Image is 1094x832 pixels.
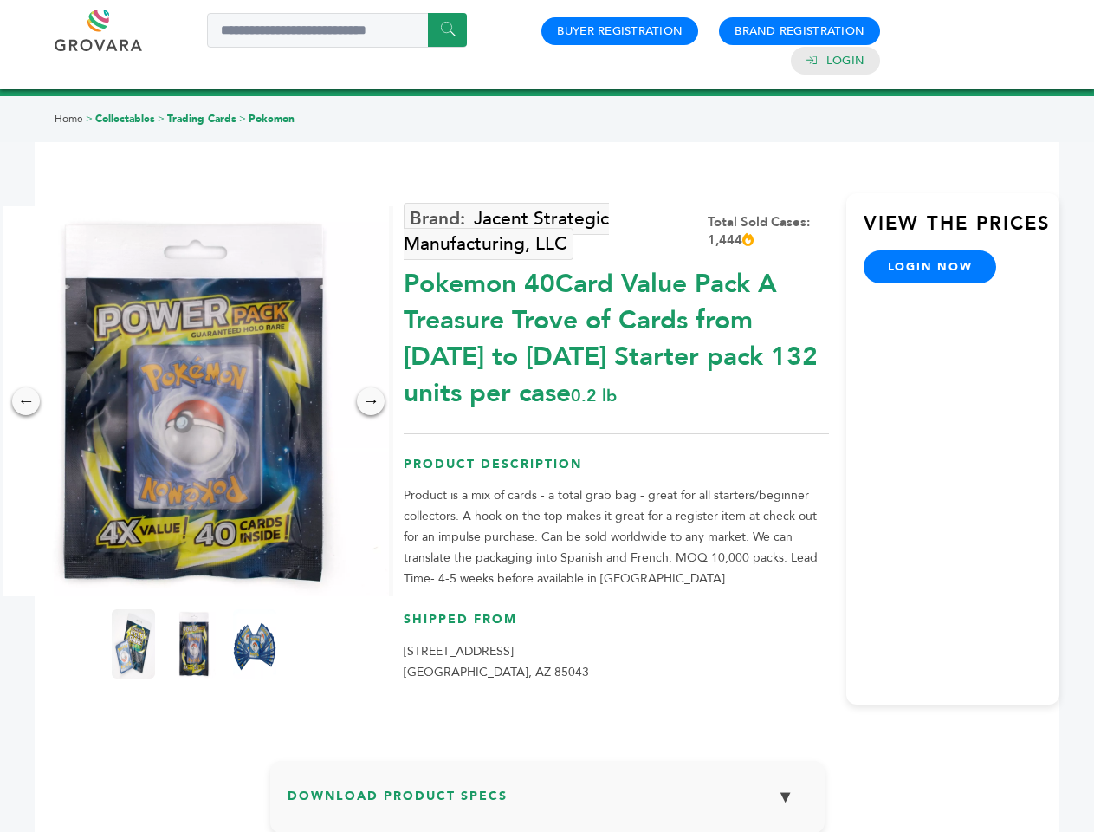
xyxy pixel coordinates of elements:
a: Pokemon [249,112,295,126]
a: Collectables [95,112,155,126]
a: Buyer Registration [557,23,683,39]
div: ← [12,387,40,415]
span: > [158,112,165,126]
div: → [357,387,385,415]
h3: Download Product Specs [288,778,807,829]
img: Pokemon 40-Card Value Pack – A Treasure Trove of Cards from 1996 to 2024 - Starter pack! 132 unit... [112,609,155,679]
p: [STREET_ADDRESS] [GEOGRAPHIC_DATA], AZ 85043 [404,641,829,683]
div: Pokemon 40Card Value Pack A Treasure Trove of Cards from [DATE] to [DATE] Starter pack 132 units ... [404,257,829,412]
span: 0.2 lb [571,384,617,407]
a: Trading Cards [167,112,236,126]
a: Jacent Strategic Manufacturing, LLC [404,203,609,260]
img: Pokemon 40-Card Value Pack – A Treasure Trove of Cards from 1996 to 2024 - Starter pack! 132 unit... [172,609,216,679]
a: login now [864,250,997,283]
a: Home [55,112,83,126]
a: Login [826,53,864,68]
p: Product is a mix of cards - a total grab bag - great for all starters/beginner collectors. A hook... [404,485,829,589]
div: Total Sold Cases: 1,444 [708,213,829,250]
span: > [239,112,246,126]
a: Brand Registration [735,23,864,39]
span: > [86,112,93,126]
h3: Shipped From [404,611,829,641]
img: Pokemon 40-Card Value Pack – A Treasure Trove of Cards from 1996 to 2024 - Starter pack! 132 unit... [233,609,276,679]
input: Search a product or brand... [207,13,467,48]
button: ▼ [764,778,807,816]
h3: View the Prices [864,211,1059,250]
h3: Product Description [404,456,829,486]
